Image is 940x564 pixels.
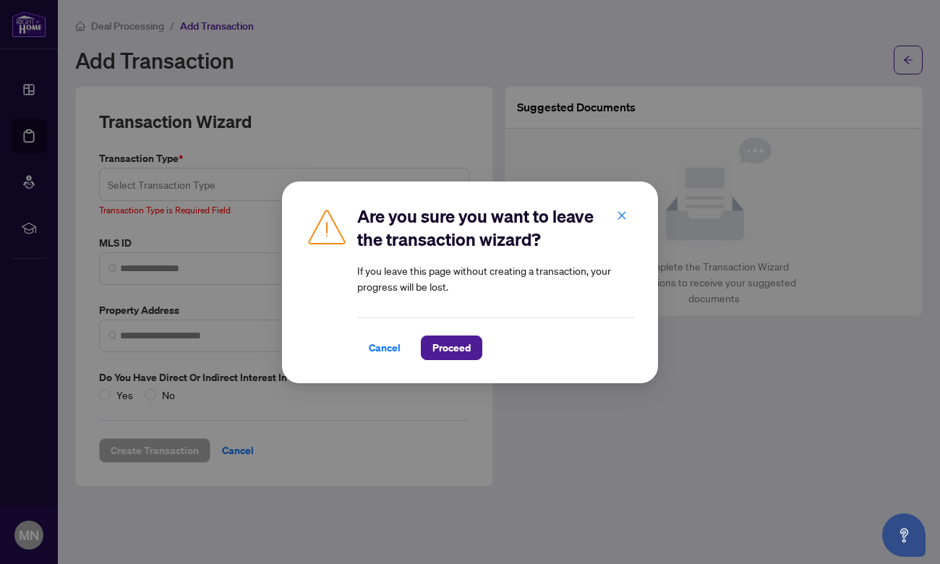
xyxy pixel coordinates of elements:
span: Proceed [432,336,471,359]
button: Open asap [882,513,926,557]
article: If you leave this page without creating a transaction, your progress will be lost. [357,262,635,294]
span: close [617,210,627,220]
span: Cancel [369,336,401,359]
h2: Are you sure you want to leave the transaction wizard? [357,205,635,251]
button: Cancel [357,336,412,360]
button: Proceed [421,336,482,360]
